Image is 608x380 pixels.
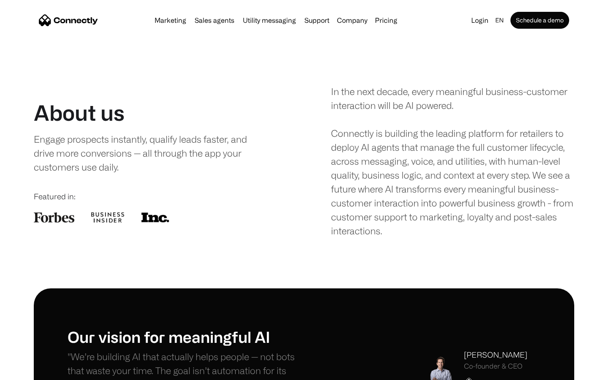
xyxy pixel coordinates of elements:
aside: Language selected: English [8,364,51,377]
div: Engage prospects instantly, qualify leads faster, and drive more conversions — all through the ap... [34,132,265,174]
a: Marketing [151,17,190,24]
div: [PERSON_NAME] [464,349,527,361]
div: Company [337,14,367,26]
a: Pricing [372,17,401,24]
h1: Our vision for meaningful AI [68,328,304,346]
a: Sales agents [191,17,238,24]
a: Utility messaging [239,17,299,24]
div: en [495,14,504,26]
a: Schedule a demo [510,12,569,29]
a: Login [468,14,492,26]
div: Featured in: [34,191,277,202]
div: In the next decade, every meaningful business-customer interaction will be AI powered. Connectly ... [331,84,574,238]
div: Co-founder & CEO [464,362,527,370]
h1: About us [34,100,125,125]
a: Support [301,17,333,24]
ul: Language list [17,365,51,377]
